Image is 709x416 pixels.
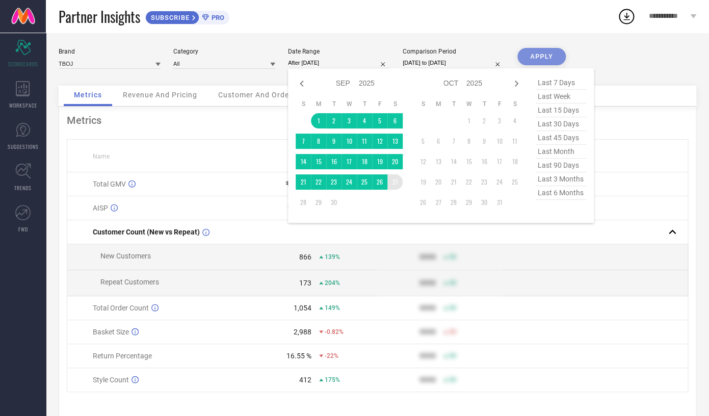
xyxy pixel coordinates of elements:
[535,186,586,200] span: last 6 months
[123,91,197,99] span: Revenue And Pricing
[492,113,507,128] td: Fri Oct 03 2025
[535,159,586,172] span: last 90 days
[357,134,372,149] td: Thu Sep 11 2025
[285,180,311,188] div: ₹ 31.5 L
[146,14,192,21] span: SUBSCRIBE
[18,225,28,233] span: FWD
[535,103,586,117] span: last 15 days
[296,154,311,169] td: Sun Sep 14 2025
[446,154,461,169] td: Tue Oct 14 2025
[311,113,326,128] td: Mon Sep 01 2025
[342,134,357,149] td: Wed Sep 10 2025
[446,195,461,210] td: Tue Oct 28 2025
[461,100,477,108] th: Wednesday
[492,154,507,169] td: Fri Oct 17 2025
[67,114,688,126] div: Metrics
[100,278,159,286] span: Repeat Customers
[294,304,311,312] div: 1,054
[342,113,357,128] td: Wed Sep 03 2025
[415,100,431,108] th: Sunday
[218,91,296,99] span: Customer And Orders
[449,352,456,359] span: 50
[387,134,403,149] td: Sat Sep 13 2025
[357,100,372,108] th: Thursday
[449,279,456,287] span: 50
[325,253,340,261] span: 139%
[59,6,140,27] span: Partner Insights
[507,154,522,169] td: Sat Oct 18 2025
[342,174,357,190] td: Wed Sep 24 2025
[492,134,507,149] td: Fri Oct 10 2025
[296,174,311,190] td: Sun Sep 21 2025
[403,48,505,55] div: Comparison Period
[492,100,507,108] th: Friday
[357,174,372,190] td: Thu Sep 25 2025
[311,134,326,149] td: Mon Sep 08 2025
[325,304,340,311] span: 149%
[326,134,342,149] td: Tue Sep 09 2025
[387,174,403,190] td: Sat Sep 27 2025
[93,228,200,236] span: Customer Count (New vs Repeat)
[419,304,436,312] div: 9999
[311,174,326,190] td: Mon Sep 22 2025
[372,113,387,128] td: Fri Sep 05 2025
[357,113,372,128] td: Thu Sep 04 2025
[296,77,308,90] div: Previous month
[296,195,311,210] td: Sun Sep 28 2025
[145,8,229,24] a: SUBSCRIBEPRO
[296,134,311,149] td: Sun Sep 07 2025
[449,376,456,383] span: 50
[419,376,436,384] div: 9999
[535,131,586,145] span: last 45 days
[387,154,403,169] td: Sat Sep 20 2025
[326,113,342,128] td: Tue Sep 02 2025
[461,134,477,149] td: Wed Oct 08 2025
[372,100,387,108] th: Friday
[387,113,403,128] td: Sat Sep 06 2025
[288,58,390,68] input: Select date range
[93,153,110,160] span: Name
[14,184,32,192] span: TRENDS
[311,195,326,210] td: Mon Sep 29 2025
[449,304,456,311] span: 50
[446,134,461,149] td: Tue Oct 07 2025
[8,60,38,68] span: SCORECARDS
[325,328,344,335] span: -0.82%
[419,253,436,261] div: 9999
[93,204,108,212] span: AISP
[342,154,357,169] td: Wed Sep 17 2025
[507,134,522,149] td: Sat Oct 11 2025
[299,279,311,287] div: 173
[209,14,224,21] span: PRO
[415,154,431,169] td: Sun Oct 12 2025
[492,174,507,190] td: Fri Oct 24 2025
[535,76,586,90] span: last 7 days
[325,279,340,287] span: 204%
[93,376,129,384] span: Style Count
[294,328,311,336] div: 2,988
[9,101,37,109] span: WORKSPACE
[325,376,340,383] span: 175%
[419,279,436,287] div: 9999
[403,58,505,68] input: Select comparison period
[299,376,311,384] div: 412
[288,48,390,55] div: Date Range
[326,100,342,108] th: Tuesday
[477,195,492,210] td: Thu Oct 30 2025
[449,253,456,261] span: 50
[326,195,342,210] td: Tue Sep 30 2025
[507,113,522,128] td: Sat Oct 04 2025
[8,143,39,150] span: SUGGESTIONS
[342,100,357,108] th: Wednesday
[477,174,492,190] td: Thu Oct 23 2025
[449,328,456,335] span: 50
[431,174,446,190] td: Mon Oct 20 2025
[477,113,492,128] td: Thu Oct 02 2025
[419,352,436,360] div: 9999
[617,7,636,25] div: Open download list
[93,328,129,336] span: Basket Size
[372,174,387,190] td: Fri Sep 26 2025
[446,174,461,190] td: Tue Oct 21 2025
[326,154,342,169] td: Tue Sep 16 2025
[286,352,311,360] div: 16.55 %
